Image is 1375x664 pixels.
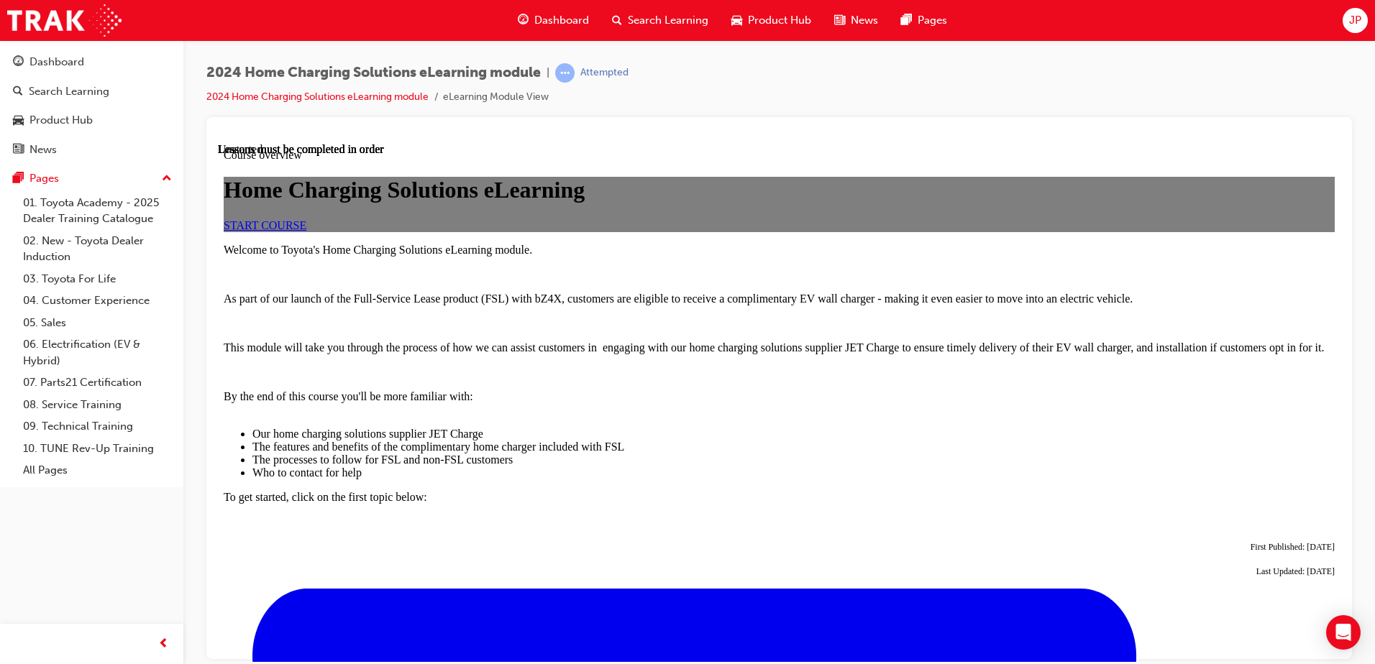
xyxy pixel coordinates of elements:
[7,4,122,37] img: Trak
[162,170,172,188] span: up-icon
[506,6,600,35] a: guage-iconDashboard
[6,247,1117,273] p: By the end of this course you'll be more familiar with:
[158,635,169,653] span: prev-icon
[17,230,178,268] a: 02. New - Toyota Dealer Induction
[206,91,429,103] a: 2024 Home Charging Solutions eLearning module
[628,12,708,29] span: Search Learning
[823,6,890,35] a: news-iconNews
[1343,8,1368,33] button: JP
[720,6,823,35] a: car-iconProduct Hub
[1038,423,1117,433] span: Last Updated: [DATE]
[17,372,178,394] a: 07. Parts21 Certification
[6,348,1117,361] p: To get started, click on the first topic below:
[17,394,178,416] a: 08. Service Training
[17,438,178,460] a: 10. TUNE Rev-Up Training
[35,323,1117,336] li: Who to contact for help
[13,56,24,69] span: guage-icon
[6,107,178,134] a: Product Hub
[901,11,912,29] span: pages-icon
[6,76,88,88] a: START COURSE
[6,101,1117,114] p: Welcome to Toyota's Home Charging Solutions eLearning module.
[1349,12,1361,29] span: JP
[13,114,24,127] span: car-icon
[29,112,93,129] div: Product Hub
[17,192,178,230] a: 01. Toyota Academy - 2025 Dealer Training Catalogue
[29,54,84,70] div: Dashboard
[6,34,1117,60] h1: Home Charging Solutions eLearning
[17,459,178,481] a: All Pages
[17,333,178,372] a: 06. Electrification (EV & Hybrid)
[29,142,57,158] div: News
[748,12,811,29] span: Product Hub
[851,12,878,29] span: News
[918,12,947,29] span: Pages
[534,12,589,29] span: Dashboard
[6,49,178,75] a: Dashboard
[17,290,178,312] a: 04. Customer Experience
[443,89,549,106] li: eLearning Module View
[206,65,541,81] span: 2024 Home Charging Solutions eLearning module
[29,83,109,100] div: Search Learning
[35,310,1117,323] li: The processes to follow for FSL and non-FSL customers
[13,86,23,98] span: search-icon
[35,285,1117,298] li: Our home charging solutions supplier JET Charge
[612,11,622,29] span: search-icon
[17,415,178,438] a: 09. Technical Training
[518,11,529,29] span: guage-icon
[6,198,1117,211] p: This module will take you through the process of how we can assist customers in engaging with our...
[890,6,959,35] a: pages-iconPages
[35,298,1117,310] li: The features and benefits of the complimentary home charger included with FSL
[834,11,845,29] span: news-icon
[6,149,1117,162] p: As part of our launch of the Full-Service Lease product (FSL) with bZ4X, customers are eligible t...
[600,6,720,35] a: search-iconSearch Learning
[547,65,549,81] span: |
[1326,615,1361,650] div: Open Intercom Messenger
[6,165,178,192] button: Pages
[17,268,178,290] a: 03. Toyota For Life
[13,172,24,185] span: pages-icon
[13,144,24,157] span: news-icon
[731,11,742,29] span: car-icon
[6,46,178,165] button: DashboardSearch LearningProduct HubNews
[17,312,178,334] a: 05. Sales
[1033,399,1117,409] span: First Published: [DATE]
[6,137,178,163] a: News
[555,63,575,83] span: learningRecordVerb_ATTEMPT-icon
[580,66,629,80] div: Attempted
[29,170,59,187] div: Pages
[6,78,178,105] a: Search Learning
